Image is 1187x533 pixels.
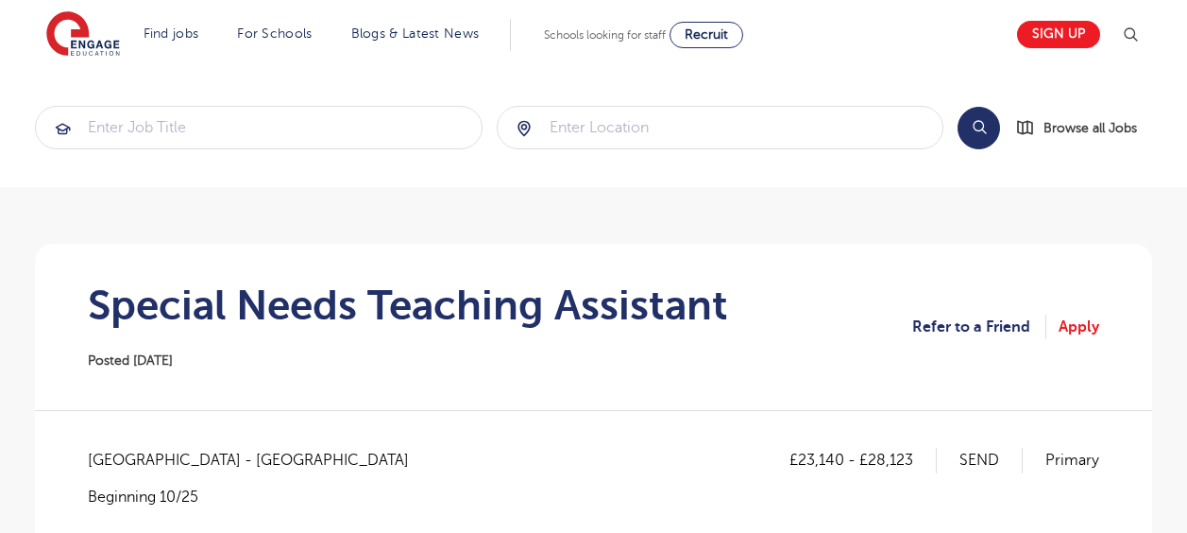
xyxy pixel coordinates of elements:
[670,22,743,48] a: Recruit
[88,448,428,473] span: [GEOGRAPHIC_DATA] - [GEOGRAPHIC_DATA]
[958,107,1000,149] button: Search
[144,26,199,41] a: Find jobs
[498,107,943,148] input: Submit
[1015,117,1152,139] a: Browse all Jobs
[685,27,728,42] span: Recruit
[88,353,173,368] span: Posted [DATE]
[1043,117,1137,139] span: Browse all Jobs
[35,106,483,149] div: Submit
[88,282,728,329] h1: Special Needs Teaching Assistant
[1045,448,1099,473] p: Primary
[36,107,482,148] input: Submit
[544,28,666,42] span: Schools looking for staff
[46,11,120,59] img: Engage Education
[351,26,480,41] a: Blogs & Latest News
[789,448,937,473] p: £23,140 - £28,123
[1059,315,1099,339] a: Apply
[959,448,1023,473] p: SEND
[88,487,428,507] p: Beginning 10/25
[1017,21,1100,48] a: Sign up
[497,106,944,149] div: Submit
[912,315,1046,339] a: Refer to a Friend
[237,26,312,41] a: For Schools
